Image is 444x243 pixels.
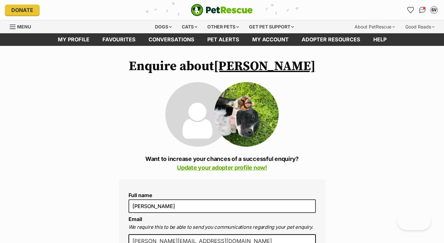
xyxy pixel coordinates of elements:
[203,20,243,33] div: Other pets
[397,211,431,230] iframe: Help Scout Beacon - Open
[129,192,316,198] label: Full name
[177,20,202,33] div: Cats
[150,20,176,33] div: Dogs
[246,33,295,46] a: My account
[10,20,36,32] a: Menu
[177,164,267,171] a: Update your adopter profile now!
[295,33,367,46] a: Adopter resources
[350,20,399,33] div: About PetRescue
[96,33,142,46] a: Favourites
[406,5,416,15] a: Favourites
[119,59,325,74] h1: Enquire about
[431,7,437,13] div: SV
[51,33,96,46] a: My profile
[5,5,40,16] a: Donate
[367,33,393,46] a: Help
[129,199,316,213] input: E.g. Jimmy Chew
[401,20,439,33] div: Good Reads
[419,7,426,13] img: chat-41dd97257d64d25036548639549fe6c8038ab92f7586957e7f3b1b290dea8141.svg
[119,154,325,172] p: Want to increase your chances of a successful enquiry?
[191,4,253,16] img: logo-e224e6f780fb5917bec1dbf3a21bbac754714ae5b6737aabdf751b685950b380.svg
[129,216,142,222] label: Email
[214,58,315,74] a: [PERSON_NAME]
[191,4,253,16] a: PetRescue
[429,5,439,15] button: My account
[17,24,31,29] span: Menu
[201,33,246,46] a: Pet alerts
[129,224,316,231] p: We require this to be able to send you communications regarding your pet enquiry.
[244,20,298,33] div: Get pet support
[214,82,279,147] img: Lizzie
[417,5,428,15] a: Conversations
[406,5,439,15] ul: Account quick links
[142,33,201,46] a: conversations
